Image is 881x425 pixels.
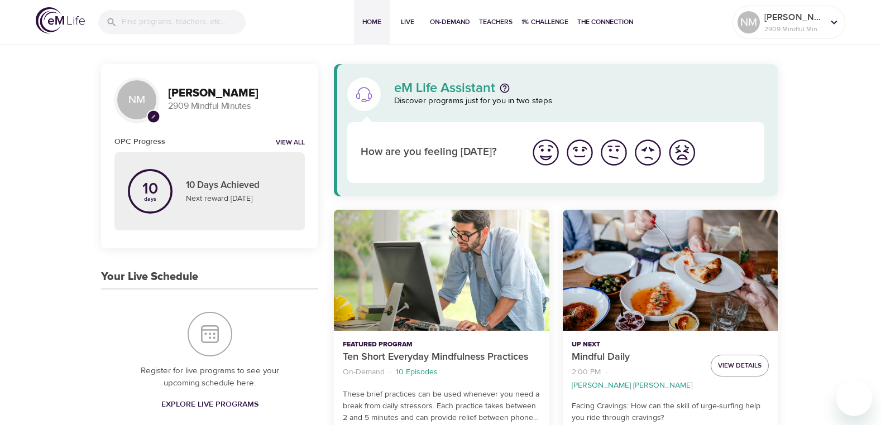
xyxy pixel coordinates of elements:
[631,136,665,170] button: I'm feeling bad
[764,24,823,34] p: 2909 Mindful Minutes
[572,350,702,365] p: Mindful Daily
[563,136,597,170] button: I'm feeling good
[394,95,764,108] p: Discover programs just for you in two steps
[605,365,607,380] li: ·
[168,87,305,100] h3: [PERSON_NAME]
[836,380,872,416] iframe: Button to launch messaging window
[122,10,246,34] input: Find programs, teachers, etc...
[764,11,823,24] p: [PERSON_NAME]
[530,137,561,168] img: great
[334,210,549,331] button: Ten Short Everyday Mindfulness Practices
[394,81,495,95] p: eM Life Assistant
[142,181,158,197] p: 10
[633,137,663,168] img: bad
[343,350,540,365] p: Ten Short Everyday Mindfulness Practices
[572,340,702,350] p: Up Next
[168,100,305,113] p: 2909 Mindful Minutes
[521,16,568,28] span: 1% Challenge
[396,366,438,378] p: 10 Episodes
[276,138,305,148] a: View all notifications
[564,137,595,168] img: good
[711,355,769,376] button: View Details
[394,16,421,28] span: Live
[343,365,540,380] nav: breadcrumb
[36,7,85,33] img: logo
[343,389,540,424] p: These brief practices can be used whenever you need a break from daily stressors. Each practice t...
[598,137,629,168] img: ok
[186,178,291,193] p: 10 Days Achieved
[123,365,296,390] p: Register for live programs to see your upcoming schedule here.
[572,400,769,424] p: Facing Cravings: How can the skill of urge-surfing help you ride through cravings?
[667,137,697,168] img: worst
[529,136,563,170] button: I'm feeling great
[186,193,291,205] p: Next reward [DATE]
[114,136,165,148] h6: OPC Progress
[361,144,515,161] p: How are you feeling [DATE]?
[738,11,760,33] div: NM
[597,136,631,170] button: I'm feeling ok
[430,16,470,28] span: On-Demand
[572,366,601,378] p: 2:00 PM
[665,136,699,170] button: I'm feeling worst
[572,380,692,392] p: [PERSON_NAME] [PERSON_NAME]
[718,360,762,371] span: View Details
[142,197,158,201] p: days
[343,366,385,378] p: On-Demand
[157,394,263,415] a: Explore Live Programs
[101,271,198,283] h3: Your Live Schedule
[358,16,385,28] span: Home
[161,398,258,412] span: Explore Live Programs
[479,16,513,28] span: Teachers
[563,210,778,331] button: Mindful Daily
[389,365,391,380] li: ·
[343,340,540,350] p: Featured Program
[355,85,373,103] img: eM Life Assistant
[572,365,702,392] nav: breadcrumb
[114,78,159,122] div: NM
[577,16,633,28] span: The Connection
[188,312,232,356] img: Your Live Schedule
